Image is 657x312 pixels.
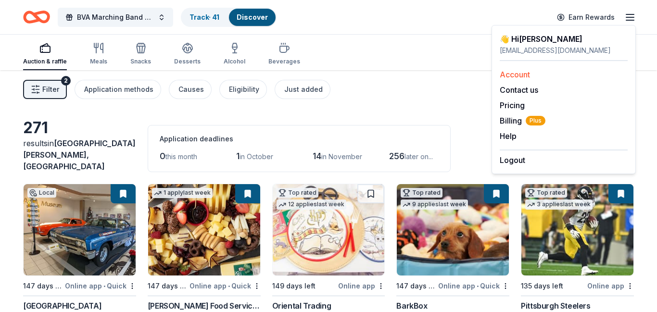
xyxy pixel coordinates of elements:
[500,154,525,166] button: Logout
[152,188,213,198] div: 1 apply last week
[65,280,136,292] div: Online app Quick
[500,130,517,142] button: Help
[240,152,273,161] span: in October
[500,70,530,79] a: Account
[190,13,219,21] a: Track· 41
[273,184,385,275] img: Image for Oriental Trading
[404,152,433,161] span: later on...
[23,118,136,137] div: 271
[23,137,136,172] div: results
[42,84,59,95] span: Filter
[526,116,545,125] span: Plus
[169,80,212,99] button: Causes
[23,138,136,171] span: in
[313,151,321,161] span: 14
[275,80,330,99] button: Just added
[396,280,436,292] div: 147 days left
[75,80,161,99] button: Application methods
[61,76,71,86] div: 2
[160,151,165,161] span: 0
[58,8,173,27] button: BVA Marching Band Purse Bash
[23,138,136,171] span: [GEOGRAPHIC_DATA][PERSON_NAME], [GEOGRAPHIC_DATA]
[551,9,620,26] a: Earn Rewards
[397,184,509,275] img: Image for BarkBox
[148,184,260,275] img: Image for Gordon Food Service Store
[389,151,404,161] span: 256
[103,282,105,290] span: •
[500,84,538,96] button: Contact us
[277,188,318,198] div: Top rated
[190,280,261,292] div: Online app Quick
[229,84,259,95] div: Eligibility
[500,45,628,56] div: [EMAIL_ADDRESS][DOMAIN_NAME]
[90,38,107,70] button: Meals
[396,300,427,312] div: BarkBox
[228,282,230,290] span: •
[500,115,545,126] span: Billing
[401,188,442,198] div: Top rated
[224,58,245,65] div: Alcohol
[477,282,479,290] span: •
[321,152,362,161] span: in November
[525,200,593,210] div: 3 applies last week
[219,80,267,99] button: Eligibility
[77,12,154,23] span: BVA Marching Band Purse Bash
[23,300,101,312] div: [GEOGRAPHIC_DATA]
[181,8,277,27] button: Track· 41Discover
[24,184,136,275] img: Image for AACA Museum
[23,280,63,292] div: 147 days left
[130,58,151,65] div: Snacks
[23,58,67,65] div: Auction & raffle
[438,280,509,292] div: Online app Quick
[148,280,188,292] div: 147 days left
[236,151,240,161] span: 1
[268,38,300,70] button: Beverages
[500,100,525,110] a: Pricing
[272,280,316,292] div: 149 days left
[284,84,323,95] div: Just added
[84,84,153,95] div: Application methods
[224,38,245,70] button: Alcohol
[174,38,201,70] button: Desserts
[174,58,201,65] div: Desserts
[338,280,385,292] div: Online app
[500,33,628,45] div: 👋 Hi [PERSON_NAME]
[525,188,567,198] div: Top rated
[521,184,633,275] img: Image for Pittsburgh Steelers
[165,152,197,161] span: this month
[272,300,331,312] div: Oriental Trading
[268,58,300,65] div: Beverages
[23,38,67,70] button: Auction & raffle
[587,280,634,292] div: Online app
[521,280,563,292] div: 135 days left
[277,200,346,210] div: 12 applies last week
[160,133,439,145] div: Application deadlines
[178,84,204,95] div: Causes
[90,58,107,65] div: Meals
[148,300,261,312] div: [PERSON_NAME] Food Service Store
[130,38,151,70] button: Snacks
[23,80,67,99] button: Filter2
[27,188,56,198] div: Local
[401,200,468,210] div: 9 applies last week
[500,115,545,126] button: BillingPlus
[237,13,268,21] a: Discover
[23,6,50,28] a: Home
[521,300,590,312] div: Pittsburgh Steelers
